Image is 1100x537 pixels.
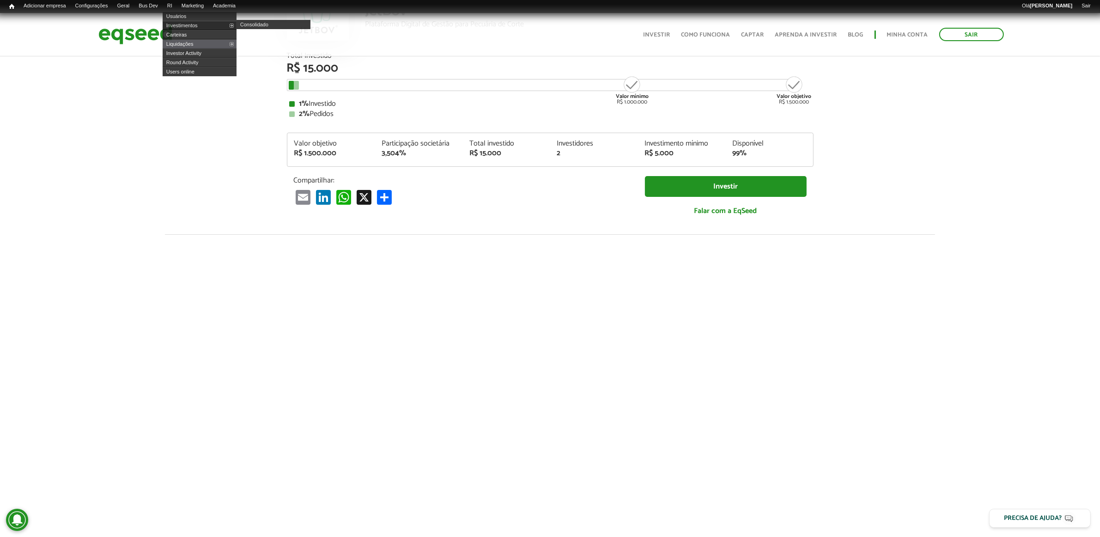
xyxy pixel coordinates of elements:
[289,100,811,108] div: Investido
[334,189,353,205] a: WhatsApp
[98,22,172,47] img: EqSeed
[1017,2,1077,10] a: Olá[PERSON_NAME]
[355,189,373,205] a: X
[382,150,456,157] div: 3,504%
[645,201,807,220] a: Falar com a EqSeed
[681,32,730,38] a: Como funciona
[645,176,807,197] a: Investir
[287,62,814,74] div: R$ 15.000
[557,140,631,147] div: Investidores
[1077,2,1095,10] a: Sair
[469,150,543,157] div: R$ 15.000
[294,140,368,147] div: Valor objetivo
[616,92,649,101] strong: Valor mínimo
[299,108,310,120] strong: 2%
[557,150,631,157] div: 2
[314,189,333,205] a: LinkedIn
[644,150,718,157] div: R$ 5.000
[294,176,631,185] p: Compartilhar:
[777,92,812,101] strong: Valor objetivo
[375,189,394,205] a: Compartilhar
[299,98,309,110] strong: 1%
[848,32,863,38] a: Blog
[732,140,806,147] div: Disponível
[732,150,806,157] div: 99%
[382,140,456,147] div: Participação societária
[741,32,764,38] a: Captar
[289,110,811,118] div: Pedidos
[294,189,312,205] a: Email
[939,28,1004,41] a: Sair
[294,150,368,157] div: R$ 1.500.000
[1030,3,1072,8] strong: [PERSON_NAME]
[644,32,670,38] a: Investir
[887,32,928,38] a: Minha conta
[644,140,718,147] div: Investimento mínimo
[469,140,543,147] div: Total investido
[777,75,812,105] div: R$ 1.500.000
[775,32,837,38] a: Aprenda a investir
[615,75,650,105] div: R$ 1.000.000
